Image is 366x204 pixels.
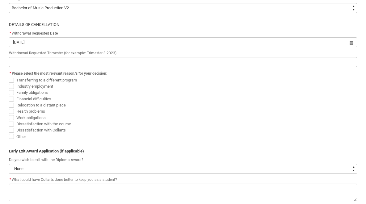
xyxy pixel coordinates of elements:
[10,31,11,35] abbr: required
[16,109,45,114] span: Health problems
[16,103,66,107] span: Relocation to a distant place
[16,97,51,101] span: Financial difficulties
[9,158,83,162] span: Do you wish to exit with the Diploma Award?
[16,134,26,139] span: Other
[16,115,46,120] span: Work obligations
[16,84,53,89] span: Industry employment
[10,71,11,76] abbr: required
[9,22,357,28] p: DETAILS OF CANCELLATION
[12,71,107,76] span: Please select the most relevant reason/s for your decision:
[16,128,66,132] span: Dissatisfaction with Collarts
[16,90,48,95] span: Family obligations
[16,78,77,82] span: Transferring to a different program
[16,122,71,126] span: Dissatisfaction with the course
[10,177,11,182] abbr: required
[9,51,116,55] span: Withdrawal Requested Trimester (for example: Trimester 3 2023)
[9,149,84,153] b: Early Exit Award Application (if applicable)
[9,31,58,35] span: Withdrawal Requested Date
[9,177,117,182] span: What could have Collarts done better to keep you as a student?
